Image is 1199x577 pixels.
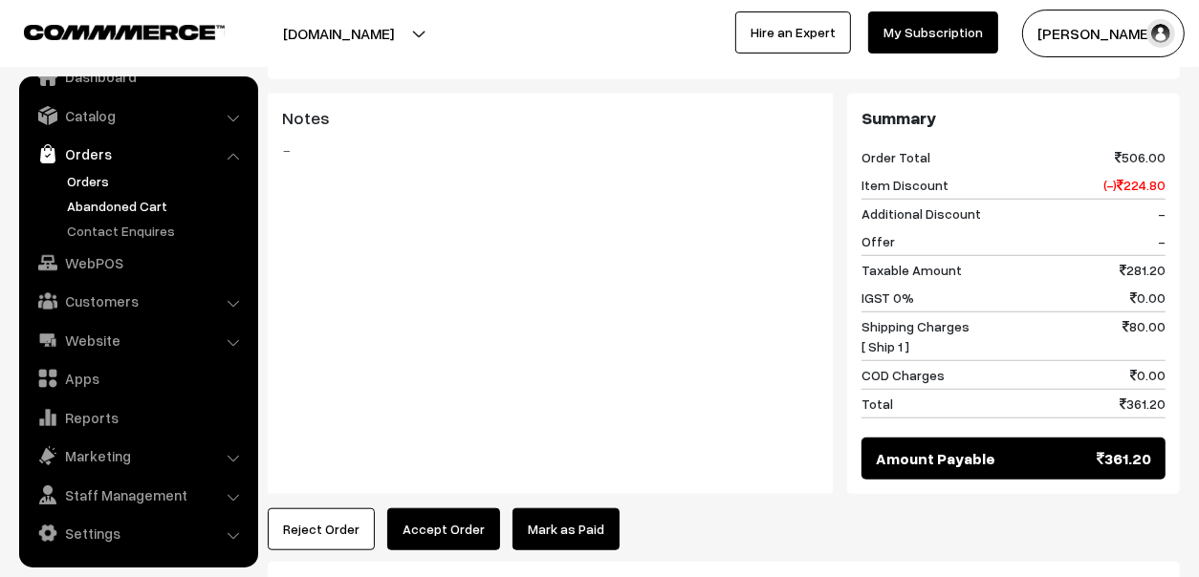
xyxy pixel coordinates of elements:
[1120,394,1166,414] span: 361.20
[268,508,375,550] button: Reject Order
[24,516,251,550] a: Settings
[861,316,970,356] span: Shipping Charges [ Ship 1 ]
[24,25,225,39] img: COMMMERCE
[861,394,893,414] span: Total
[1123,316,1166,356] span: 80.00
[1097,447,1151,470] span: 361.20
[24,284,251,318] a: Customers
[861,260,962,280] span: Taxable Amount
[1158,231,1166,251] span: -
[861,231,895,251] span: Offer
[512,508,620,550] a: Mark as Paid
[24,478,251,512] a: Staff Management
[861,108,1166,129] h3: Summary
[24,59,251,94] a: Dashboard
[387,508,500,550] button: Accept Order
[861,203,981,224] span: Additional Discount
[868,11,998,53] a: My Subscription
[24,323,251,357] a: Website
[24,400,251,435] a: Reports
[1130,288,1166,308] span: 0.00
[24,98,251,133] a: Catalog
[24,438,251,473] a: Marketing
[735,11,851,53] a: Hire an Expert
[24,246,251,280] a: WebPOS
[1146,19,1175,48] img: user
[861,147,930,167] span: Order Total
[62,196,251,216] a: Abandoned Cart
[1120,260,1166,280] span: 281.20
[861,288,914,308] span: IGST 0%
[861,175,948,195] span: Item Discount
[1103,175,1166,195] span: (-) 224.80
[216,10,461,57] button: [DOMAIN_NAME]
[282,139,818,161] blockquote: -
[861,365,945,385] span: COD Charges
[62,171,251,191] a: Orders
[24,137,251,171] a: Orders
[1022,10,1185,57] button: [PERSON_NAME]…
[1115,147,1166,167] span: 506.00
[876,447,995,470] span: Amount Payable
[24,19,191,42] a: COMMMERCE
[1130,365,1166,385] span: 0.00
[282,108,818,129] h3: Notes
[24,361,251,395] a: Apps
[62,221,251,241] a: Contact Enquires
[1158,203,1166,224] span: -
